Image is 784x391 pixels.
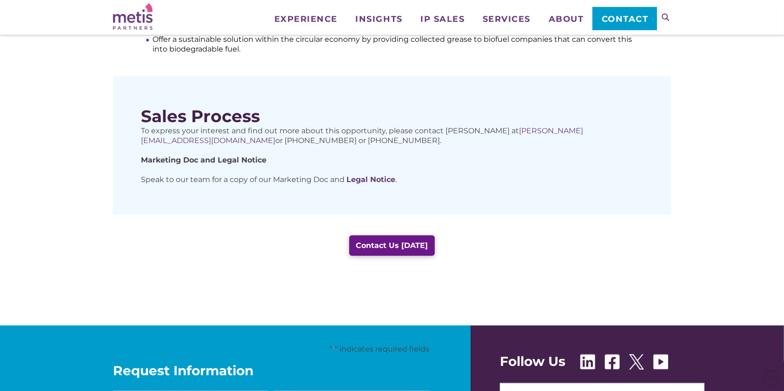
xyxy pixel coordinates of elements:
strong: Marketing Doc and Legal Notice [141,156,266,164]
span: Contact Us [DATE] [356,242,428,249]
img: Facebook [605,354,620,370]
img: Metis Partners [113,3,153,30]
span: Follow Us [500,355,565,368]
img: X [629,354,644,370]
span: Request Information [113,364,429,377]
img: Youtube [653,354,668,370]
span: Contact [602,15,649,23]
p: " " indicates required fields [113,344,429,354]
span: About [549,15,584,23]
span: To express your interest and find out more about this opportunity, please contact [PERSON_NAME] at [141,126,519,135]
span: IP Sales [420,15,465,23]
span: Insights [355,15,402,23]
img: Linkedin [580,354,595,370]
a: Contact Us [DATE] [349,235,434,256]
span: Back to Top [763,370,779,386]
a: Legal Notice [346,175,395,184]
span: Experience [274,15,338,23]
span: or [PHONE_NUMBER] or [PHONE_NUMBER]. [275,136,441,145]
strong: Sales Process [141,106,260,126]
p: Speak to our team for a copy of our Marketing Doc and . [141,175,643,184]
a: Contact [592,7,657,30]
span: Services [483,15,531,23]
